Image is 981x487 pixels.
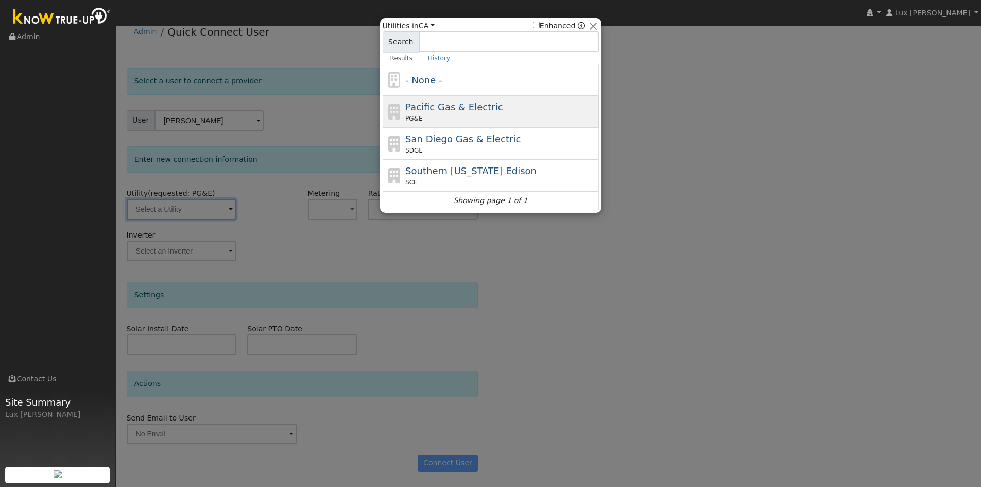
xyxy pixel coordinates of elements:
a: CA [419,22,435,30]
label: Enhanced [533,21,576,31]
input: Enhanced [533,22,540,28]
span: Lux [PERSON_NAME] [895,9,970,17]
i: Showing page 1 of 1 [453,195,527,206]
a: Results [383,52,421,64]
a: Enhanced Providers [578,22,585,30]
span: - None - [405,75,442,86]
span: Show enhanced providers [533,21,586,31]
span: PG&E [405,114,422,123]
img: Know True-Up [8,6,116,29]
span: Southern [US_STATE] Edison [405,165,537,176]
span: SDGE [405,146,423,155]
div: Lux [PERSON_NAME] [5,409,110,420]
a: History [420,52,458,64]
span: Site Summary [5,395,110,409]
span: Search [383,31,419,52]
span: SCE [405,178,418,187]
span: San Diego Gas & Electric [405,133,521,144]
span: Utilities in [383,21,435,31]
span: Pacific Gas & Electric [405,102,503,112]
img: retrieve [54,470,62,478]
